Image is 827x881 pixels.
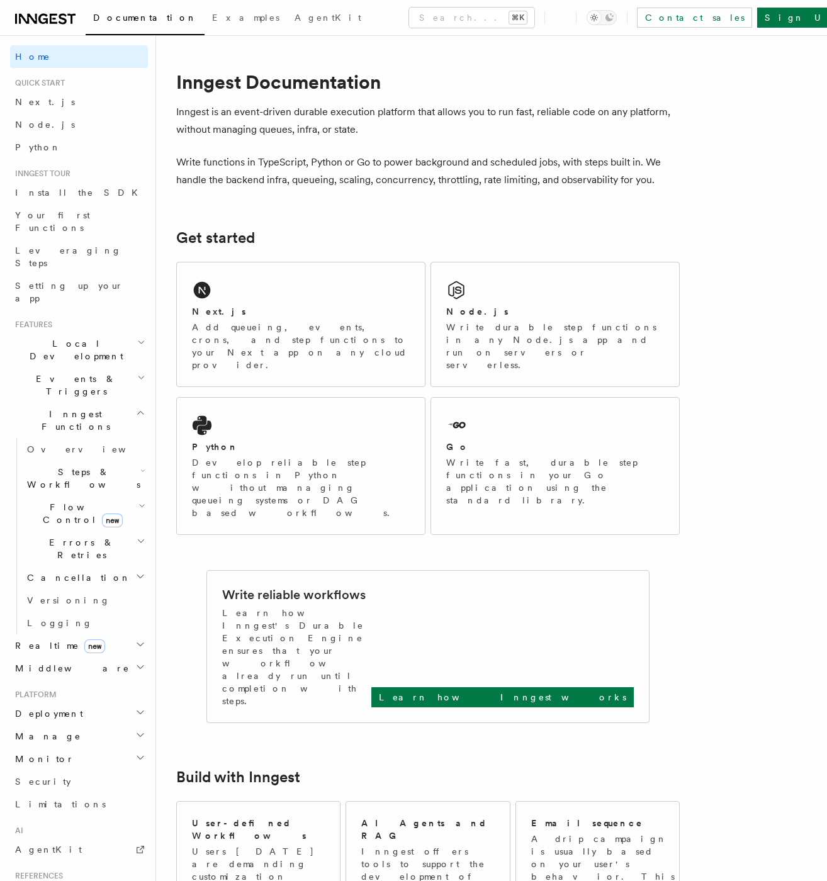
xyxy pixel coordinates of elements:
[10,730,81,743] span: Manage
[10,45,148,68] a: Home
[10,871,63,881] span: References
[15,799,106,809] span: Limitations
[176,768,300,786] a: Build with Inngest
[587,10,617,25] button: Toggle dark mode
[10,113,148,136] a: Node.js
[10,78,65,88] span: Quick start
[15,142,61,152] span: Python
[10,657,148,680] button: Middleware
[10,438,148,634] div: Inngest Functions
[10,662,130,675] span: Middleware
[192,441,239,453] h2: Python
[192,305,246,318] h2: Next.js
[176,262,425,387] a: Next.jsAdd queueing, events, crons, and step functions to your Next app on any cloud provider.
[212,13,279,23] span: Examples
[205,4,287,34] a: Examples
[10,368,148,403] button: Events & Triggers
[10,403,148,438] button: Inngest Functions
[22,466,140,491] span: Steps & Workflows
[446,456,664,507] p: Write fast, durable step functions in your Go application using the standard library.
[84,639,105,653] span: new
[409,8,534,28] button: Search...⌘K
[86,4,205,35] a: Documentation
[446,305,509,318] h2: Node.js
[10,91,148,113] a: Next.js
[637,8,752,28] a: Contact sales
[10,320,52,330] span: Features
[15,845,82,855] span: AgentKit
[10,725,148,748] button: Manage
[10,826,23,836] span: AI
[10,707,83,720] span: Deployment
[22,461,148,496] button: Steps & Workflows
[22,536,137,561] span: Errors & Retries
[531,817,643,829] h2: Email sequence
[379,691,626,704] p: Learn how Inngest works
[10,204,148,239] a: Your first Functions
[15,120,75,130] span: Node.js
[192,817,325,842] h2: User-defined Workflows
[176,154,680,189] p: Write functions in TypeScript, Python or Go to power background and scheduled jobs, with steps bu...
[176,103,680,138] p: Inngest is an event-driven durable execution platform that allows you to run fast, reliable code ...
[15,281,123,303] span: Setting up your app
[287,4,369,34] a: AgentKit
[176,70,680,93] h1: Inngest Documentation
[10,169,70,179] span: Inngest tour
[15,210,90,233] span: Your first Functions
[10,239,148,274] a: Leveraging Steps
[10,690,57,700] span: Platform
[93,13,197,23] span: Documentation
[27,444,157,454] span: Overview
[192,321,410,371] p: Add queueing, events, crons, and step functions to your Next app on any cloud provider.
[10,337,137,362] span: Local Development
[10,274,148,310] a: Setting up your app
[10,770,148,793] a: Security
[22,496,148,531] button: Flow Controlnew
[22,589,148,612] a: Versioning
[10,793,148,816] a: Limitations
[10,373,137,398] span: Events & Triggers
[10,748,148,770] button: Monitor
[446,441,469,453] h2: Go
[10,332,148,368] button: Local Development
[222,607,371,707] p: Learn how Inngest's Durable Execution Engine ensures that your workflow already run until complet...
[192,456,410,519] p: Develop reliable step functions in Python without managing queueing systems or DAG based workflows.
[15,245,121,268] span: Leveraging Steps
[10,634,148,657] button: Realtimenew
[176,397,425,535] a: PythonDevelop reliable step functions in Python without managing queueing systems or DAG based wo...
[446,321,664,371] p: Write durable step functions in any Node.js app and run on servers or serverless.
[22,501,138,526] span: Flow Control
[10,136,148,159] a: Python
[15,50,50,63] span: Home
[430,262,680,387] a: Node.jsWrite durable step functions in any Node.js app and run on servers or serverless.
[22,531,148,566] button: Errors & Retries
[222,586,366,603] h2: Write reliable workflows
[371,687,634,707] a: Learn how Inngest works
[10,639,105,652] span: Realtime
[430,397,680,535] a: GoWrite fast, durable step functions in your Go application using the standard library.
[15,777,71,787] span: Security
[27,618,93,628] span: Logging
[10,408,136,433] span: Inngest Functions
[361,817,496,842] h2: AI Agents and RAG
[15,97,75,107] span: Next.js
[176,229,255,247] a: Get started
[27,595,110,605] span: Versioning
[10,181,148,204] a: Install the SDK
[10,838,148,861] a: AgentKit
[22,612,148,634] a: Logging
[509,11,527,24] kbd: ⌘K
[10,702,148,725] button: Deployment
[22,438,148,461] a: Overview
[15,188,145,198] span: Install the SDK
[102,513,123,527] span: new
[10,753,74,765] span: Monitor
[22,566,148,589] button: Cancellation
[295,13,361,23] span: AgentKit
[22,571,131,584] span: Cancellation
